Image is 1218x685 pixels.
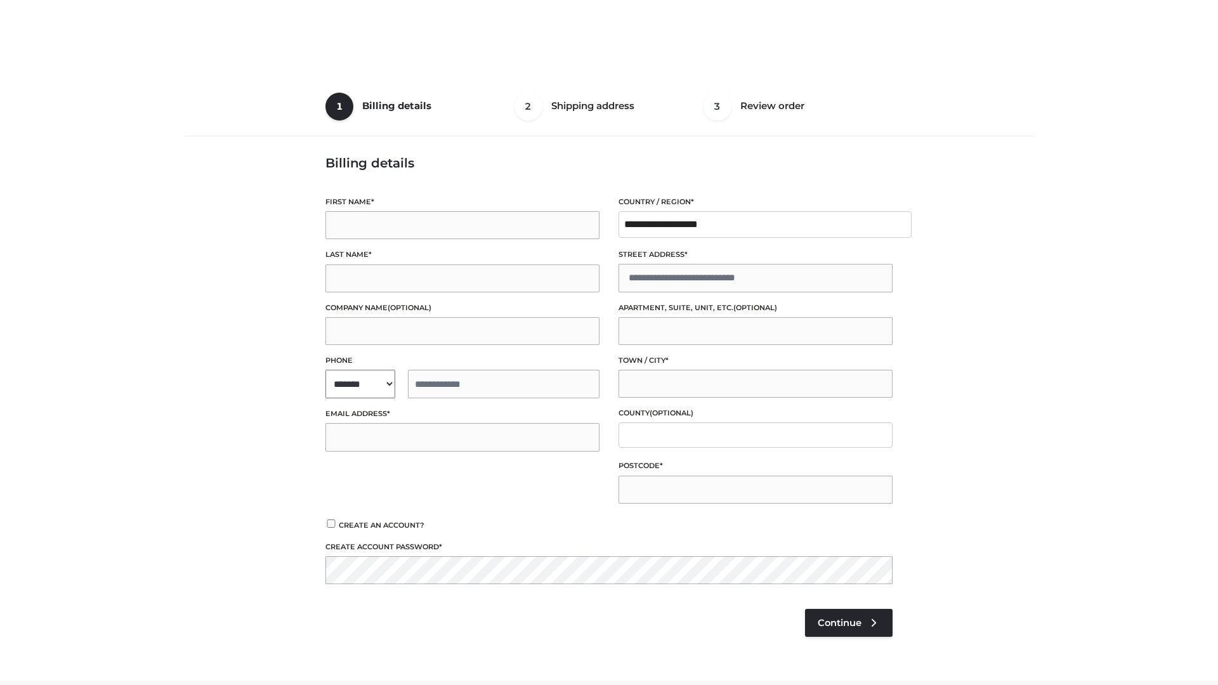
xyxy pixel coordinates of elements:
span: Review order [740,100,804,112]
label: Postcode [619,460,893,472]
label: Company name [325,302,599,314]
label: Country / Region [619,196,893,208]
h3: Billing details [325,155,893,171]
span: 3 [704,93,731,121]
span: Continue [818,617,861,629]
a: Continue [805,609,893,637]
span: Billing details [362,100,431,112]
label: Street address [619,249,893,261]
span: (optional) [733,303,777,312]
span: 1 [325,93,353,121]
label: Apartment, suite, unit, etc. [619,302,893,314]
span: (optional) [388,303,431,312]
span: 2 [514,93,542,121]
label: Last name [325,249,599,261]
label: County [619,407,893,419]
label: Create account password [325,541,893,553]
label: Town / City [619,355,893,367]
label: Email address [325,408,599,420]
span: (optional) [650,408,693,417]
label: Phone [325,355,599,367]
span: Shipping address [551,100,634,112]
span: Create an account? [339,521,424,530]
input: Create an account? [325,519,337,528]
label: First name [325,196,599,208]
